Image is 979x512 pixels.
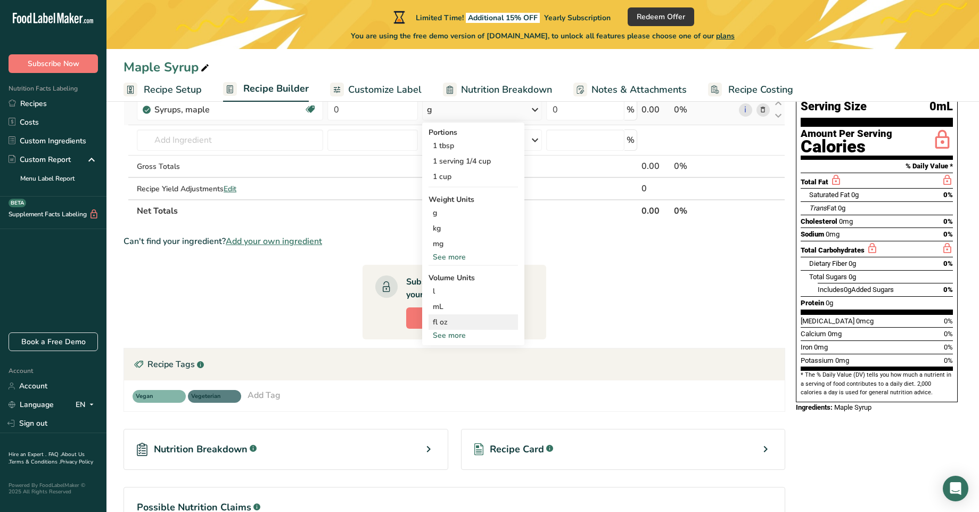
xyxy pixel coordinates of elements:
div: mg [429,236,518,251]
span: Maple Syrup [834,403,871,411]
div: See more [429,330,518,341]
a: Hire an Expert . [9,451,46,458]
div: Add Tag [248,389,281,402]
div: 1 cup [429,169,518,184]
span: 0% [944,343,953,351]
span: Recipe Builder [243,82,309,96]
span: 0g [844,286,851,294]
span: 0% [943,230,953,238]
div: 0 [641,182,670,195]
div: EN [76,399,98,411]
div: kg [429,221,518,236]
th: 0% [672,199,737,222]
span: Potassium [801,356,834,364]
div: Custom Report [9,154,71,165]
div: g [427,103,432,116]
a: Customize Label [330,78,422,102]
span: Serving Size [801,100,867,113]
span: 0g [849,273,856,281]
div: mL [433,301,514,312]
div: fl oz [433,316,514,328]
div: BETA [9,199,26,207]
span: 0mg [814,343,828,351]
a: Recipe Builder [223,77,309,102]
div: Weight Units [429,194,518,205]
span: 0mg [828,330,842,338]
div: g [429,205,518,221]
button: Redeem Offer [628,7,694,26]
span: 0mcg [856,317,874,325]
span: 0% [943,217,953,225]
a: Nutrition Breakdown [443,78,552,102]
span: 0% [944,317,953,325]
span: Total Fat [801,178,828,186]
span: Recipe Costing [728,83,793,97]
span: Dietary Fiber [809,259,847,267]
a: Language [9,395,54,414]
span: 0mg [839,217,853,225]
span: Yearly Subscription [544,13,611,23]
div: Powered By FoodLabelMaker © 2025 All Rights Reserved [9,482,98,495]
div: Calories [801,139,892,155]
th: Net Totals [135,199,639,222]
span: 0% [943,286,953,294]
span: Saturated Fat [809,191,850,199]
button: Subscribe Now [406,307,500,329]
div: Can't find your ingredient? [124,235,785,248]
span: Protein [801,299,824,307]
div: Recipe Tags [124,348,785,380]
span: Redeem Offer [637,11,685,22]
span: Fat [809,204,836,212]
span: Cholesterol [801,217,837,225]
span: plans [716,31,735,41]
span: 0mg [835,356,849,364]
div: Recipe Yield Adjustments [137,183,323,194]
div: Maple Syrup [124,58,211,77]
span: You are using the free demo version of [DOMAIN_NAME], to unlock all features please choose one of... [351,30,735,42]
span: Nutrition Breakdown [154,442,248,457]
span: Calcium [801,330,826,338]
span: Includes Added Sugars [818,286,894,294]
a: Book a Free Demo [9,332,98,351]
section: * The % Daily Value (DV) tells you how much a nutrient in a serving of food contributes to a dail... [801,371,953,397]
th: 0.00 [639,199,672,222]
a: Recipe Setup [124,78,202,102]
div: Amount Per Serving [801,129,892,139]
span: Customize Label [348,83,422,97]
div: Open Intercom Messenger [943,476,968,501]
span: Additional 15% OFF [466,13,540,23]
span: Iron [801,343,812,351]
span: Vegan [136,392,173,401]
a: Notes & Attachments [573,78,687,102]
span: 0g [849,259,856,267]
span: 0mg [826,230,840,238]
i: Trans [809,204,827,212]
div: 0.00 [641,160,670,173]
span: Recipe Setup [144,83,202,97]
input: Add Ingredient [137,129,323,151]
span: Edit [224,184,236,194]
span: Add your own ingredient [226,235,322,248]
a: FAQ . [48,451,61,458]
a: Terms & Conditions . [9,458,60,466]
div: l [433,286,514,297]
span: Sodium [801,230,824,238]
div: Portions [429,127,518,138]
a: About Us . [9,451,85,466]
span: 0g [851,191,859,199]
div: Volume Units [429,272,518,283]
div: Gross Totals [137,161,323,172]
div: 0% [674,103,735,116]
span: Total Sugars [809,273,847,281]
div: Subscribe to a plan to Unlock your recipe [406,275,525,301]
span: 0% [943,259,953,267]
span: 0mL [929,100,953,113]
div: Limited Time! [391,11,611,23]
div: 1 tbsp [429,138,518,153]
div: 0.00 [641,103,670,116]
span: Ingredients: [796,403,833,411]
button: Subscribe Now [9,54,98,73]
span: 0g [838,204,845,212]
span: Recipe Card [490,442,544,457]
a: i [739,103,752,117]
